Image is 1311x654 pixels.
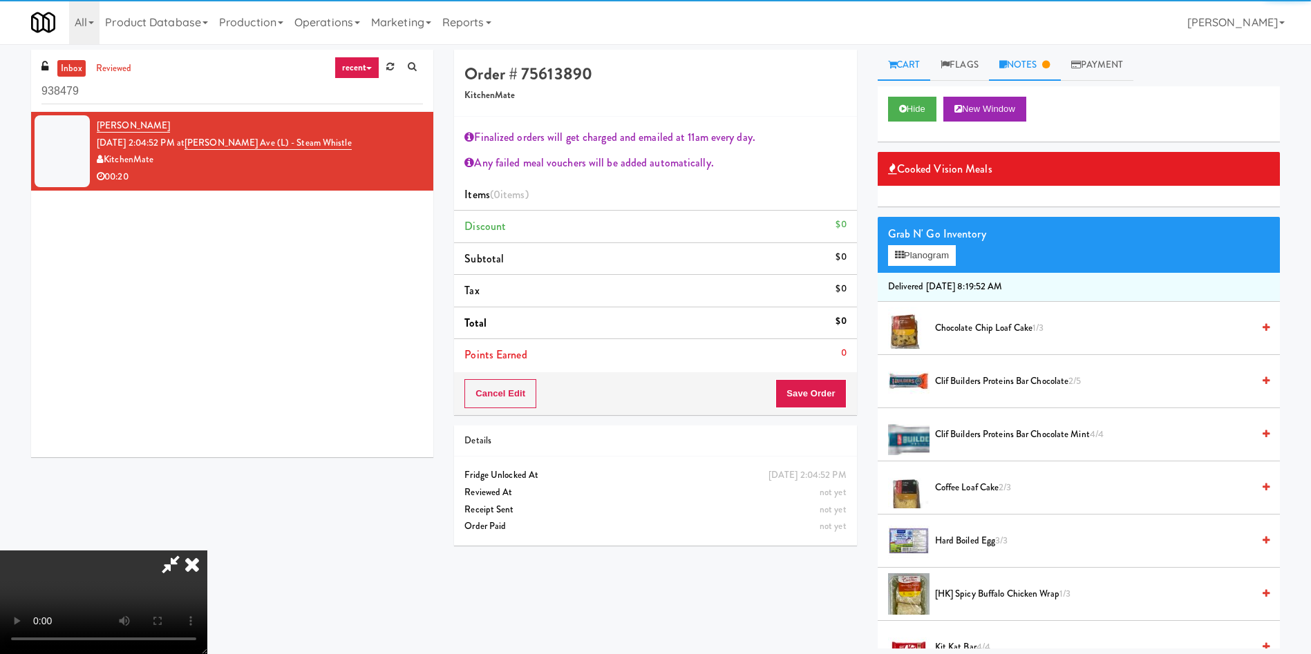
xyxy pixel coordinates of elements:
[464,432,846,450] div: Details
[464,518,846,535] div: Order Paid
[930,426,1270,443] div: Clif Builders proteins Bar Chocolate Mint4/4
[464,467,846,484] div: Fridge Unlocked At
[1059,587,1071,600] span: 1/3
[888,159,992,180] span: Cooked Vision Meals
[930,479,1270,497] div: Coffee Loaf Cake2/3
[464,347,527,363] span: Points Earned
[500,186,525,202] ng-pluralize: items
[930,586,1270,603] div: [HK] Spicy Buffalo Chicken Wrap1/3
[93,60,135,77] a: reviewed
[464,282,479,298] span: Tax
[464,65,846,83] h4: Order # 75613890
[878,273,1280,302] li: Delivered [DATE] 8:19:52 AM
[841,345,847,362] div: 0
[935,373,1252,390] span: Clif Builders proteins Bar Chocolate
[930,532,1270,550] div: Hard Boiled Egg3/3
[97,169,423,186] div: 00:20
[464,153,846,173] div: Any failed meal vouchers will be added automatically.
[820,519,847,532] span: not yet
[775,379,846,408] button: Save Order
[57,60,86,77] a: inbox
[820,503,847,516] span: not yet
[935,320,1252,337] span: Chocolate Chip Loaf Cake
[97,151,423,169] div: KitchenMate
[464,501,846,519] div: Receipt Sent
[935,586,1252,603] span: [HK] Spicy Buffalo Chicken Wrap
[930,320,1270,337] div: Chocolate Chip Loaf Cake1/3
[935,479,1252,497] span: Coffee Loaf Cake
[999,481,1011,494] span: 2/3
[31,10,55,35] img: Micromart
[1090,427,1104,441] span: 4/4
[888,245,956,266] button: Planogram
[464,90,846,101] h5: KitchenMate
[977,640,990,653] span: 4/4
[464,251,504,267] span: Subtotal
[464,379,536,408] button: Cancel Edit
[97,119,170,133] a: [PERSON_NAME]
[836,249,846,266] div: $0
[820,485,847,499] span: not yet
[464,186,528,202] span: Items
[464,127,846,148] div: Finalized orders will get charged and emailed at 11am every day.
[464,218,506,234] span: Discount
[836,280,846,298] div: $0
[1061,50,1134,81] a: Payment
[97,136,185,149] span: [DATE] 2:04:52 PM at
[995,534,1008,547] span: 3/3
[41,79,423,104] input: Search vision orders
[930,373,1270,390] div: Clif Builders proteins Bar Chocolate2/5
[490,186,529,202] span: (0 )
[888,97,936,122] button: Hide
[989,50,1061,81] a: Notes
[768,467,847,484] div: [DATE] 2:04:52 PM
[888,224,1270,244] div: Grab N' Go Inventory
[836,216,846,233] div: $0
[1068,374,1081,387] span: 2/5
[1032,321,1044,334] span: 1/3
[943,97,1026,122] button: New Window
[836,313,846,330] div: $0
[464,484,846,501] div: Reviewed At
[935,426,1252,443] span: Clif Builders proteins Bar Chocolate Mint
[334,57,380,79] a: recent
[464,315,487,331] span: Total
[935,532,1252,550] span: Hard Boiled Egg
[930,50,989,81] a: Flags
[185,136,352,150] a: [PERSON_NAME] Ave (L) - Steam Whistle
[31,112,433,191] li: [PERSON_NAME][DATE] 2:04:52 PM at[PERSON_NAME] Ave (L) - Steam WhistleKitchenMate00:20
[878,50,931,81] a: Cart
